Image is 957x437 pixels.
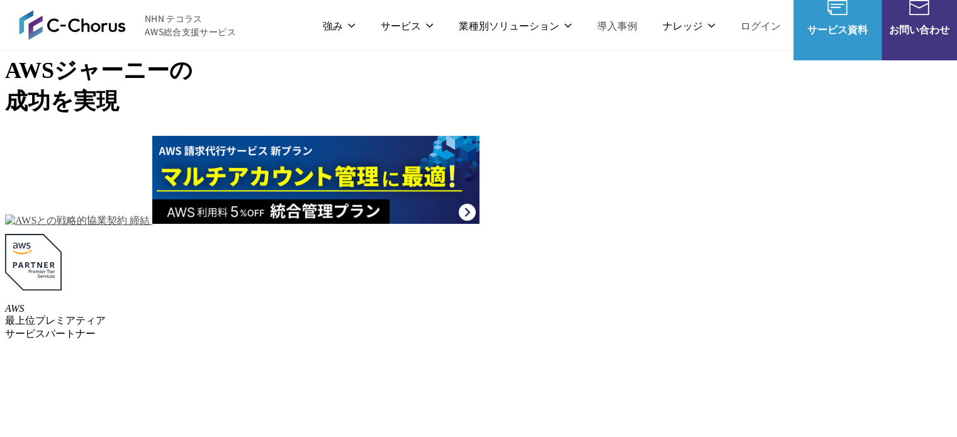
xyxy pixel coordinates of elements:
a: AWS総合支援サービス C-Chorus NHN テコラスAWS総合支援サービス [19,10,236,40]
a: AWS請求代行サービス 統合管理プラン [152,215,479,226]
img: AWSとの戦略的協業契約 締結 [5,214,150,228]
em: AWS [5,303,25,314]
p: 最上位プレミアティア サービスパートナー [5,303,952,341]
p: 業種別ソリューション [459,18,572,33]
h1: AWS ジャーニーの 成功を実現 [5,55,952,117]
span: サービス資料 [793,21,881,37]
img: AWSプレミアティアサービスパートナー [5,234,62,290]
img: AWS総合支援サービス C-Chorus [19,10,126,40]
img: AWS請求代行サービス 統合管理プラン [152,136,479,224]
a: ログイン [741,18,781,33]
p: ナレッジ [663,18,715,33]
a: AWSとの戦略的協業契約 締結 [5,215,152,226]
span: お問い合わせ [881,21,957,37]
p: サービス [381,18,434,33]
p: 強み [323,18,355,33]
span: NHN テコラス AWS総合支援サービス [145,12,236,38]
a: 導入事例 [597,18,637,33]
